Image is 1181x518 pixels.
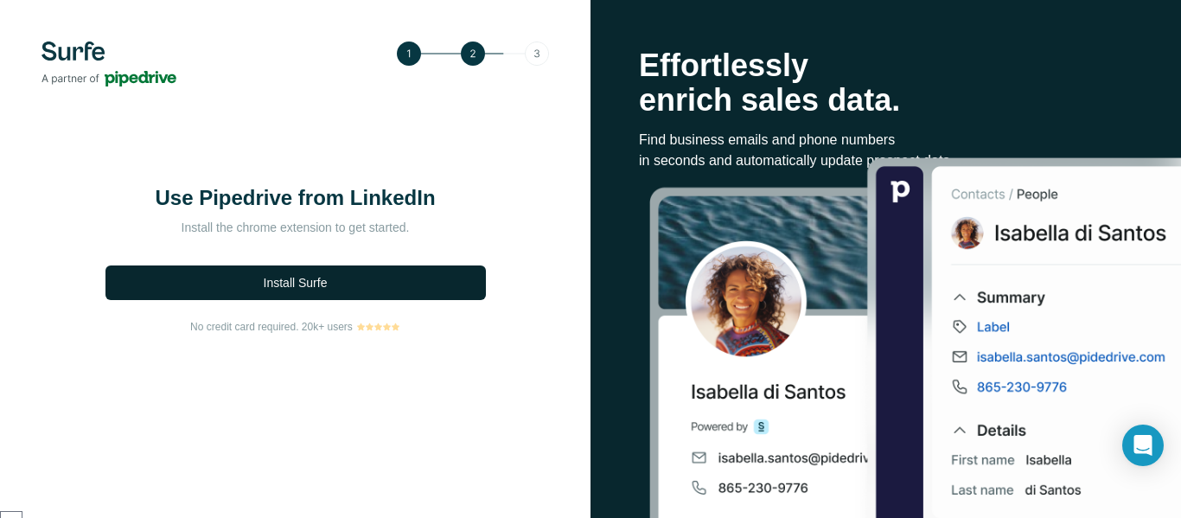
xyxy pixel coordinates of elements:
[639,150,1133,171] p: in seconds and automatically update prospect data.
[639,130,1133,150] p: Find business emails and phone numbers
[264,274,328,291] span: Install Surfe
[397,42,549,66] img: Step 2
[639,48,1133,83] p: Effortlessly
[41,42,176,86] img: Surfe's logo
[123,219,469,236] p: Install the chrome extension to get started.
[105,265,486,300] button: Install Surfe
[123,184,469,212] h1: Use Pipedrive from LinkedIn
[190,319,353,335] span: No credit card required. 20k+ users
[649,156,1181,518] img: Surfe Stock Photo - Selling good vibes
[639,83,1133,118] p: enrich sales data.
[1122,425,1164,466] div: Open Intercom Messenger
